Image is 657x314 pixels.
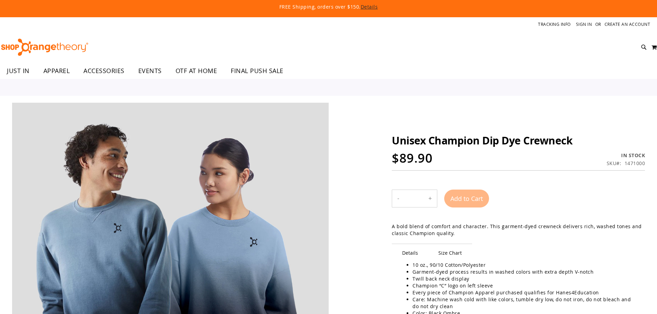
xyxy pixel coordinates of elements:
[625,160,645,167] div: 1471000
[231,63,283,79] span: FINAL PUSH SALE
[131,63,169,79] a: EVENTS
[607,160,621,166] strong: SKU
[7,63,30,79] span: JUST IN
[83,63,125,79] span: ACCESSORIES
[605,21,650,27] a: Create an Account
[43,63,70,79] span: APPAREL
[77,63,131,79] a: ACCESSORIES
[405,190,423,207] input: Product quantity
[169,63,224,79] a: OTF AT HOME
[392,190,405,207] button: Decrease product quantity
[412,282,638,289] li: Champion “C” logo on left sleeve
[412,269,638,275] li: Garment-dyed process results in washed colors with extra depth V-notch
[37,63,77,79] a: APPAREL
[224,63,290,79] a: FINAL PUSH SALE
[423,190,437,207] button: Increase product quantity
[138,63,162,79] span: EVENTS
[392,244,428,262] span: Details
[392,133,573,148] span: Unisex Champion Dip Dye Crewneck
[412,262,638,269] li: 10 oz., 90/10 Cotton/Polyester
[412,296,638,310] li: Care: Machine wash cold with like colors, tumble dry low, do not iron, do not bleach and do not d...
[576,21,592,27] a: Sign In
[122,3,536,10] p: FREE Shipping, orders over $150.
[361,3,378,10] a: Details
[412,275,638,282] li: Twill back neck display
[607,152,645,159] div: Availability
[538,21,571,27] a: Tracking Info
[428,244,472,262] span: Size Chart
[392,150,432,166] span: $89.90
[392,223,645,237] div: A bold blend of comfort and character. This garment-dyed crewneck delivers rich, washed tones and...
[176,63,217,79] span: OTF AT HOME
[412,289,638,296] li: Every piece of Champion Apparel purchased qualifies for Hanes4Education
[607,152,645,159] div: In stock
